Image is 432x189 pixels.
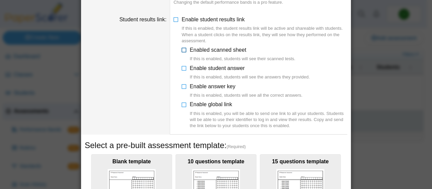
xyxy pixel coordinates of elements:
b: 15 questions template [272,159,329,164]
div: If this is enabled, students will see their scanned tests. [190,56,295,62]
div: If this is enabled, students will see all the correct answers. [190,92,302,98]
b: Blank template [112,159,151,164]
span: Enable answer key [190,84,302,99]
span: Enable student answer [190,65,310,80]
span: Enable global link [190,101,347,129]
span: Enable student results link [182,17,347,44]
div: If this is enabled, students will see the answers they provided. [190,74,310,80]
label: Student results link [119,17,167,22]
span: (Required) [226,144,246,150]
h5: Select a pre-built assessment template: [85,140,347,151]
b: 10 questions template [188,159,244,164]
div: If this is enabled, you will be able to send one link to all your students. Students will be able... [190,111,347,129]
div: If this is enabled, the student results link will be active and shareable with students. When a s... [182,25,347,44]
span: Enabled scanned sheet [190,47,295,62]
